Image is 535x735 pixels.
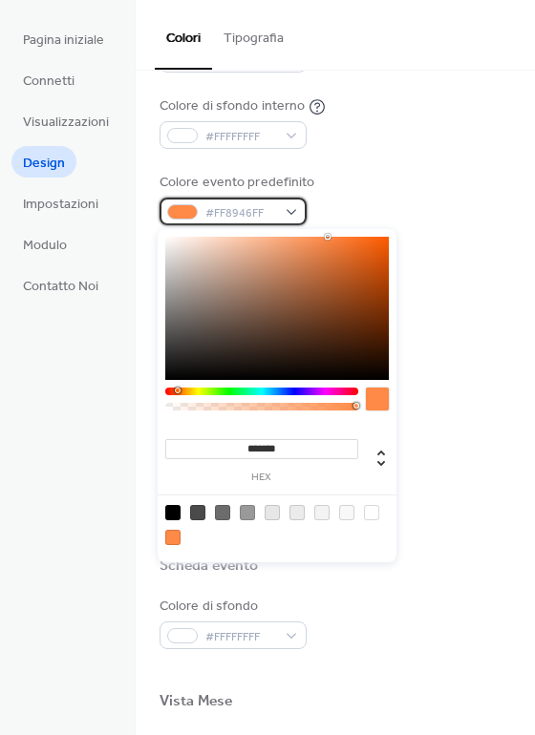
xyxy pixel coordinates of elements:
[160,173,315,193] div: Colore evento predefinito
[160,96,305,116] div: Colore di sfondo interno
[205,627,276,647] span: #FFFFFFFF
[205,51,276,71] span: #EBEBEBFF
[160,692,232,712] div: Vista Mese
[11,23,116,54] a: Pagina iniziale
[23,113,109,133] span: Visualizzazioni
[339,505,354,520] div: rgb(248, 248, 248)
[11,228,78,260] a: Modulo
[160,597,303,617] div: Colore di sfondo
[11,269,110,301] a: Contatto Noi
[165,505,181,520] div: rgb(0, 0, 0)
[265,505,280,520] div: rgb(231, 231, 231)
[23,154,65,174] span: Design
[23,277,98,297] span: Contatto Noi
[364,505,379,520] div: rgb(255, 255, 255)
[289,505,305,520] div: rgb(235, 235, 235)
[23,31,104,51] span: Pagina iniziale
[190,505,205,520] div: rgb(74, 74, 74)
[165,530,181,545] div: rgb(255, 137, 70)
[205,203,276,223] span: #FF8946FF
[215,505,230,520] div: rgb(108, 108, 108)
[11,146,76,178] a: Design
[11,64,86,95] a: Connetti
[314,505,330,520] div: rgb(243, 243, 243)
[165,472,358,483] label: hex
[23,236,67,256] span: Modulo
[23,195,98,215] span: Impostazioni
[205,127,276,147] span: #FFFFFFFF
[11,105,120,136] a: Visualizzazioni
[23,72,75,92] span: Connetti
[240,505,255,520] div: rgb(153, 153, 153)
[160,556,258,577] div: Scheda evento
[11,187,110,219] a: Impostazioni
